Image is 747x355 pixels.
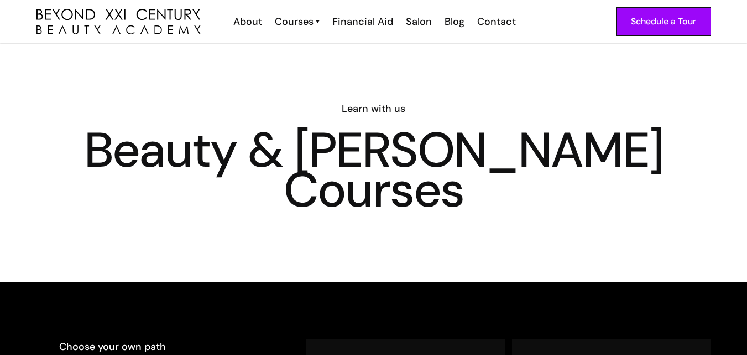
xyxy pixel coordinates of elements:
[399,14,437,29] a: Salon
[406,14,432,29] div: Salon
[437,14,470,29] a: Blog
[477,14,516,29] div: Contact
[226,14,268,29] a: About
[332,14,393,29] div: Financial Aid
[325,14,399,29] a: Financial Aid
[275,14,314,29] div: Courses
[631,14,696,29] div: Schedule a Tour
[36,9,201,35] a: home
[275,14,320,29] a: Courses
[36,130,711,210] h1: Beauty & [PERSON_NAME] Courses
[470,14,521,29] a: Contact
[59,339,275,354] h6: Choose your own path
[36,9,201,35] img: beyond 21st century beauty academy logo
[445,14,464,29] div: Blog
[233,14,262,29] div: About
[616,7,711,36] a: Schedule a Tour
[36,101,711,116] h6: Learn with us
